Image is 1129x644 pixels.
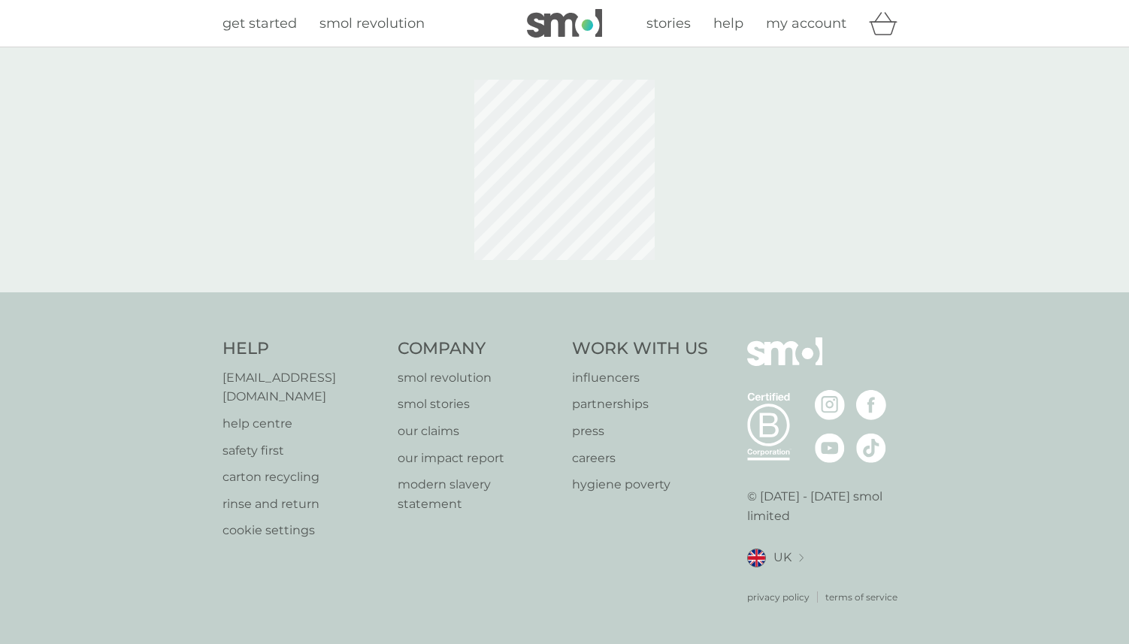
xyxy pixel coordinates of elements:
span: smol revolution [319,15,425,32]
a: hygiene poverty [572,475,708,494]
span: help [713,15,743,32]
img: select a new location [799,554,804,562]
img: UK flag [747,549,766,567]
a: press [572,422,708,441]
span: my account [766,15,846,32]
a: careers [572,449,708,468]
h4: Company [398,337,558,361]
a: influencers [572,368,708,388]
a: partnerships [572,395,708,414]
img: smol [747,337,822,389]
a: cookie settings [222,521,383,540]
img: smol [527,9,602,38]
a: smol revolution [398,368,558,388]
a: [EMAIL_ADDRESS][DOMAIN_NAME] [222,368,383,407]
img: visit the smol Facebook page [856,390,886,420]
h4: Help [222,337,383,361]
p: © [DATE] - [DATE] smol limited [747,487,907,525]
a: my account [766,13,846,35]
img: visit the smol Youtube page [815,433,845,463]
a: safety first [222,441,383,461]
a: help centre [222,414,383,434]
a: smol revolution [319,13,425,35]
a: modern slavery statement [398,475,558,513]
div: basket [869,8,907,38]
a: get started [222,13,297,35]
a: smol stories [398,395,558,414]
a: carton recycling [222,467,383,487]
h4: Work With Us [572,337,708,361]
span: stories [646,15,691,32]
a: rinse and return [222,494,383,514]
a: privacy policy [747,590,810,604]
a: stories [646,13,691,35]
span: UK [773,548,792,567]
a: our claims [398,422,558,441]
span: get started [222,15,297,32]
img: visit the smol Tiktok page [856,433,886,463]
img: visit the smol Instagram page [815,390,845,420]
a: terms of service [825,590,897,604]
a: our impact report [398,449,558,468]
a: help [713,13,743,35]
